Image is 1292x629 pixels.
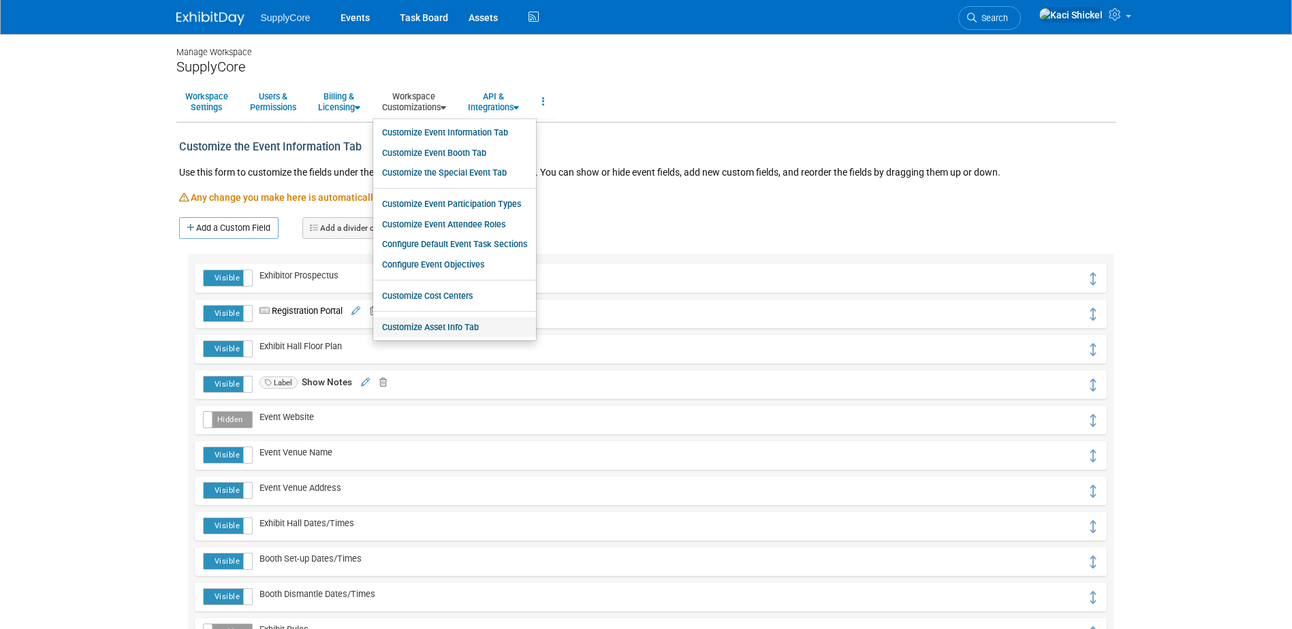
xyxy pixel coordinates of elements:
[253,483,341,493] span: Event Venue Address
[373,85,455,118] a: WorkspaceCustomizations
[373,317,536,338] a: Customize Asset Info Tab
[204,518,251,534] label: Visible
[204,447,251,463] label: Visible
[1088,555,1099,568] i: Click and drag to move field
[253,270,338,280] span: Exhibitor Prospectus
[204,270,251,286] label: Visible
[373,194,536,214] a: Customize Event Participation Types
[176,12,245,25] img: ExhibitDay
[179,191,1114,217] div: Any change you make here is automatically applied to all your events.
[1088,449,1099,462] i: Click and drag to move field
[259,376,298,389] span: Label
[179,133,556,162] div: Customize the Event Information Tab
[459,85,528,118] a: API &Integrations
[204,341,251,357] label: Visible
[253,553,362,564] span: Booth Set-up Dates/Times
[253,518,354,528] span: Exhibit Hall Dates/Times
[204,306,251,321] label: Visible
[309,85,369,118] a: Billing &Licensing
[372,377,387,387] a: Delete field
[359,377,370,387] a: Edit field
[176,34,1116,59] div: Manage Workspace
[179,162,1114,191] div: Use this form to customize the fields under the "Event Information" tab of your events. You can s...
[204,483,251,498] label: Visible
[1088,343,1099,356] i: Click and drag to move field
[1088,520,1099,533] i: Click and drag to move field
[204,553,251,569] label: Visible
[373,143,536,163] a: Customize Event Booth Tab
[179,217,279,239] a: Add a Custom Field
[1088,378,1099,391] i: Click and drag to move field
[259,307,272,316] i: Custom Text Field
[373,123,536,143] a: Customize Event Information Tab
[302,217,411,239] a: Add a divider or a label
[362,306,377,316] a: Delete field
[204,412,251,428] label: Hidden
[373,255,536,275] a: Configure Event Objectives
[958,6,1021,30] a: Search
[253,412,314,422] span: Event Website
[373,234,536,255] a: Configure Default Event Task Sections
[253,341,342,351] span: Exhibit Hall Floor Plan
[253,589,375,599] span: Booth Dismantle Dates/Times
[241,85,305,118] a: Users &Permissions
[373,214,536,235] a: Customize Event Attendee Roles
[1088,485,1099,498] i: Click and drag to move field
[373,286,536,306] a: Customize Cost Centers
[373,163,536,183] a: Customize the Special Event Tab
[349,306,360,316] a: Edit field
[204,376,251,392] label: Visible
[302,376,352,387] span: Show Notes
[1088,308,1099,321] i: Click and drag to move field
[1088,272,1099,285] i: Click and drag to move field
[176,59,1116,76] div: SupplyCore
[204,589,251,604] label: Visible
[977,13,1008,23] span: Search
[176,85,237,118] a: WorkspaceSettings
[253,447,332,457] span: Event Venue Name
[261,12,311,23] span: SupplyCore
[1088,414,1099,427] i: Click and drag to move field
[1039,7,1103,22] img: Kaci Shickel
[1088,591,1099,604] i: Click and drag to move field
[253,306,343,316] span: Registration Portal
